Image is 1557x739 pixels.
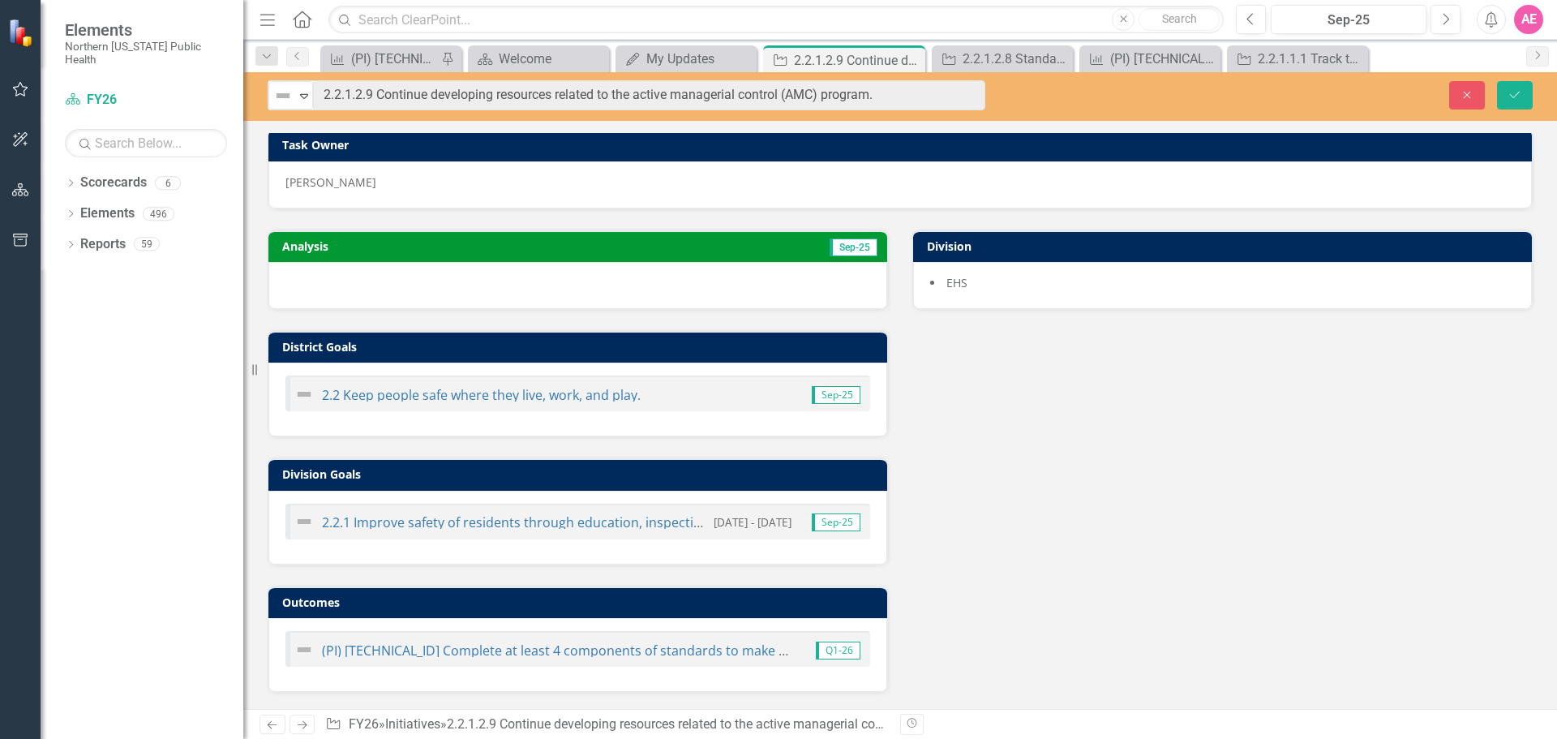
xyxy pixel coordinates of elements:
div: [PERSON_NAME] [285,174,1515,191]
span: Sep-25 [812,386,860,404]
a: Reports [80,235,126,254]
a: (PI) [TECHNICAL_ID] Percentage of required annual inspections of food establishments completed. [324,49,437,69]
img: Not Defined [294,512,314,531]
h3: District Goals [282,341,879,353]
button: Sep-25 [1271,5,1426,34]
a: (PI) [TECHNICAL_ID] Complete at least 4 components of standards to make progress toward conforman... [322,642,1400,660]
a: Welcome [472,49,605,69]
h3: Outcomes [282,596,879,608]
div: 59 [134,238,160,251]
img: ClearPoint Strategy [7,17,38,48]
div: 2.2.1.2.9 Continue developing resources related to the active managerial control (AMC) program. [794,50,921,71]
a: 2.2.1.1.1 Track the occurrence of foodborne illness risk factors in inspected facilities [1231,49,1364,69]
div: 2.2.1.2.9 Continue developing resources related to the active managerial control (AMC) program. [447,716,996,732]
div: My Updates [646,49,753,69]
h3: Division [927,240,1524,252]
div: (PI) [TECHNICAL_ID] Percentage of required annual inspections of food establishments completed. [351,49,437,69]
div: 6 [155,176,181,190]
a: Elements [80,204,135,223]
span: EHS [946,275,967,290]
a: (PI) [TECHNICAL_ID] Reduce the occurrence of foodborne illness risk factors (violations) [1083,49,1216,69]
a: Initiatives [385,716,440,732]
button: AE [1514,5,1543,34]
a: FY26 [349,716,379,732]
input: Search Below... [65,129,227,157]
span: Search [1162,12,1197,25]
img: Not Defined [294,640,314,660]
h3: Division Goals [282,468,879,480]
input: This field is required [313,80,985,110]
div: 496 [143,207,174,221]
div: Sep-25 [1276,11,1421,30]
small: [DATE] - [DATE] [714,514,791,530]
a: 2.2 Keep people safe where they live, work, and play. [322,386,641,404]
span: Sep-25 [830,238,877,256]
div: 2.2.1.1.1 Track the occurrence of foodborne illness risk factors in inspected facilities [1258,49,1364,69]
small: Northern [US_STATE] Public Health [65,40,227,67]
div: 2.2.1.2.8 Standard 5- Revise Outbreak Response Plan with CD. [963,49,1069,69]
img: Not Defined [273,86,293,105]
button: Search [1139,8,1220,31]
span: Elements [65,20,227,40]
img: Not Defined [294,385,314,404]
a: My Updates [620,49,753,69]
span: Q1-26 [816,642,860,660]
a: 2.2.1.2.8 Standard 5- Revise Outbreak Response Plan with CD. [936,49,1069,69]
h3: Task Owner [282,139,1524,151]
div: » » [325,715,888,734]
h3: Analysis [282,240,571,252]
a: FY26 [65,91,227,110]
span: Sep-25 [812,513,860,531]
div: (PI) [TECHNICAL_ID] Reduce the occurrence of foodborne illness risk factors (violations) [1110,49,1216,69]
div: Welcome [499,49,605,69]
a: 2.2.1 Improve safety of residents through education, inspections, and enforcement. [322,513,832,531]
input: Search ClearPoint... [328,6,1224,34]
a: Scorecards [80,174,147,192]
